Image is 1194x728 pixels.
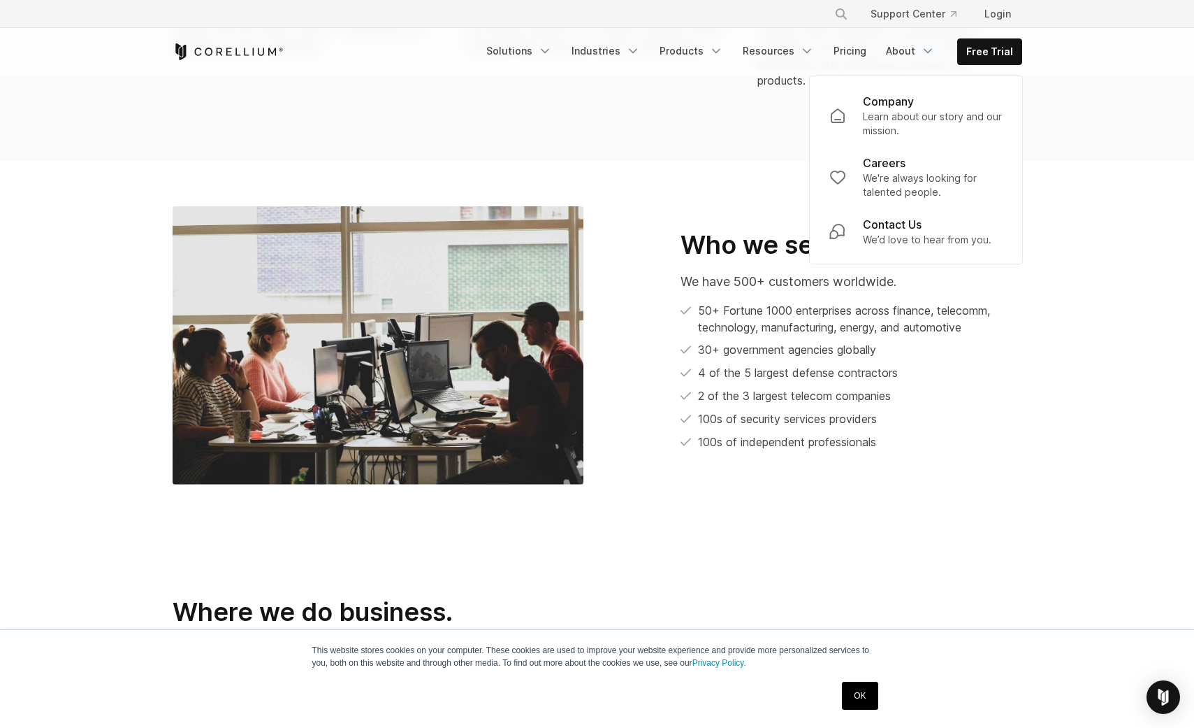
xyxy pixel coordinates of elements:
a: Solutions [478,38,560,64]
a: Contact Us We’d love to hear from you. [818,208,1014,255]
li: 30+ government agencies globally [680,341,1022,359]
p: Contact Us [863,216,922,233]
a: Resources [734,38,822,64]
p: Company [863,93,914,110]
a: Products [651,38,731,64]
h2: Where we do business. [173,597,731,628]
a: Company Learn about our story and our mission. [818,85,1014,146]
div: Navigation Menu [817,1,1022,27]
p: We're always looking for talented people. [863,171,1003,199]
img: CORE_Customers-Worldwide [173,206,583,485]
li: 4 of the 5 largest defense contractors [680,364,1022,382]
a: Login [973,1,1022,27]
p: We have 500+ customers worldwide. [680,272,1022,291]
li: 50+ Fortune 1000 enterprises across finance, telecomm, technology, manufacturing, energy, and aut... [680,302,1022,336]
li: 100s of independent professionals [680,434,1022,451]
a: Corellium Home [173,43,284,60]
p: This website stores cookies on your computer. These cookies are used to improve your website expe... [312,644,882,669]
a: Careers We're always looking for talented people. [818,146,1014,208]
a: About [878,38,943,64]
p: We’d love to hear from you. [863,233,991,247]
li: 2 of the 3 largest telecom companies [680,387,1022,405]
p: Learn about our story and our mission. [863,110,1003,138]
a: Support Center [859,1,968,27]
a: OK [842,682,878,710]
a: Industries [563,38,648,64]
a: Free Trial [958,39,1021,64]
p: Careers [863,155,905,171]
a: Pricing [825,38,875,64]
div: Open Intercom Messenger [1146,680,1180,714]
div: Navigation Menu [478,38,1022,65]
a: Privacy Policy. [692,658,746,668]
button: Search [829,1,854,27]
li: 100s of security services providers [680,411,1022,428]
h2: Who we serve. [680,229,1022,261]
